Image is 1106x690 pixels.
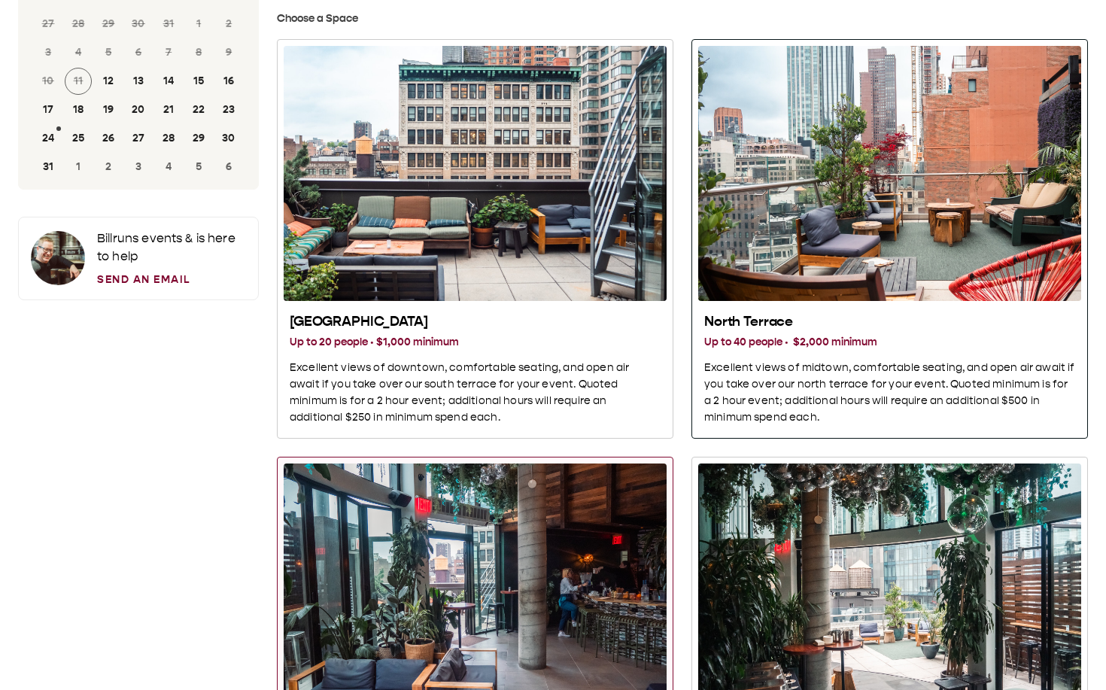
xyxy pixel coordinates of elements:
[691,39,1088,439] button: North Terrace
[125,125,152,152] button: 27
[65,154,92,181] button: 1
[185,154,212,181] button: 5
[155,96,182,123] button: 21
[215,68,242,95] button: 16
[215,154,242,181] button: 6
[290,334,661,351] h3: Up to 20 people · $1,000 minimum
[65,125,92,152] button: 25
[155,125,182,152] button: 28
[125,68,152,95] button: 13
[35,125,62,152] button: 24
[35,154,62,181] button: 31
[97,229,246,266] p: Bill runs events & is here to help
[185,68,212,95] button: 15
[704,313,1075,331] h2: North Terrace
[125,154,152,181] button: 3
[185,125,212,152] button: 29
[95,154,122,181] button: 2
[95,68,122,95] button: 12
[95,96,122,123] button: 19
[704,360,1075,426] p: Excellent views of midtown, comfortable seating, and open air await if you take over our north te...
[65,96,92,123] button: 18
[215,96,242,123] button: 23
[215,125,242,152] button: 30
[35,96,62,123] button: 17
[97,272,246,287] a: Send an Email
[155,68,182,95] button: 14
[290,360,661,426] p: Excellent views of downtown, comfortable seating, and open air await if you take over our south t...
[155,154,182,181] button: 4
[277,11,1088,27] h3: Choose a Space
[704,334,1075,351] h3: Up to 40 people · $2,000 minimum
[277,39,673,439] button: South Terrace
[125,96,152,123] button: 20
[185,96,212,123] button: 22
[290,313,661,331] h2: [GEOGRAPHIC_DATA]
[95,125,122,152] button: 26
